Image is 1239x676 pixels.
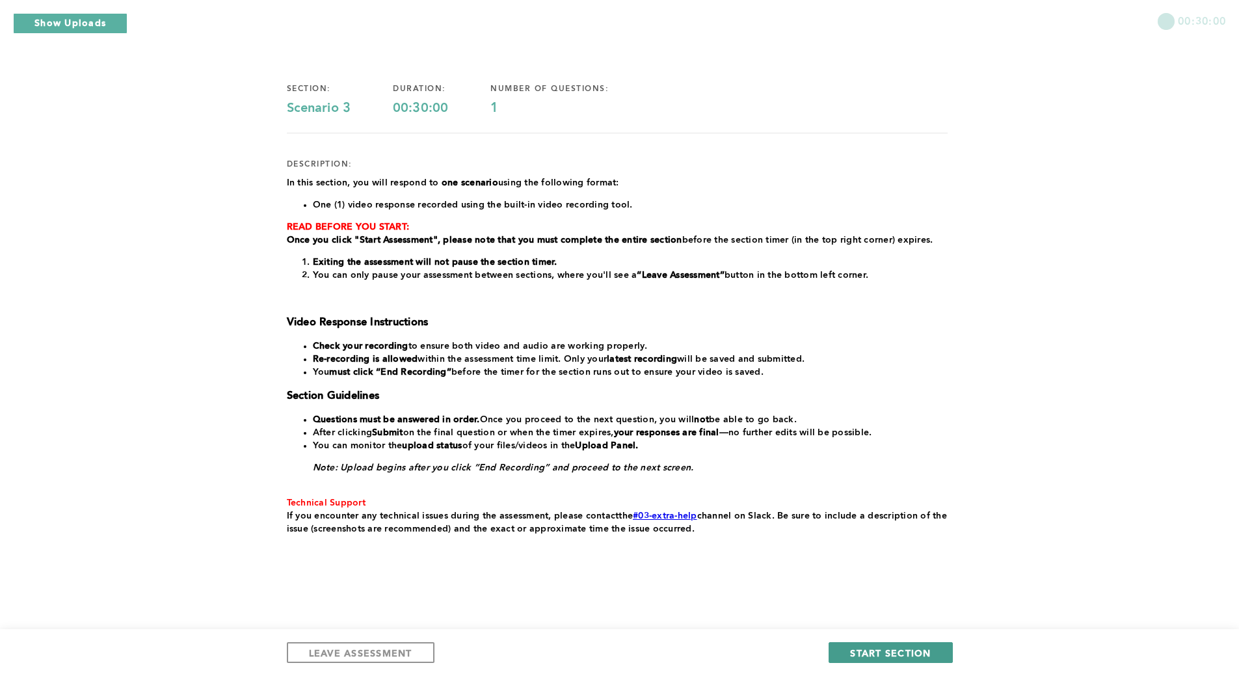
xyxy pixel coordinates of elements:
[633,511,697,521] a: #03-extra-help
[393,101,490,116] div: 00:30:00
[313,415,480,424] strong: Questions must be answered in order.
[13,13,127,34] button: Show Uploads
[313,200,633,210] span: One (1) video response recorded using the built-in video recording tool.
[309,647,412,659] span: LEAVE ASSESSMENT
[372,428,403,437] strong: Submit
[442,178,498,187] strong: one scenario
[607,355,677,364] strong: latest recording
[1178,13,1226,28] span: 00:30:00
[313,355,418,364] strong: Re-recording is allowed
[313,353,948,366] li: within the assessment time limit. Only your will be saved and submitted.
[490,101,651,116] div: 1
[287,390,948,403] h3: Section Guidelines
[850,647,931,659] span: START SECTION
[287,498,366,507] span: Technical Support
[287,511,619,521] span: If you encounter any technical issues during the assessment, please contact
[313,340,948,353] li: to ensure both video and audio are working properly.
[402,441,462,450] strong: upload status
[490,84,651,94] div: number of questions:
[287,223,410,232] strong: READ BEFORE YOU START:
[287,511,950,534] span: . Be sure to include a description of the issue (screenshots are recommended) and the exact or ap...
[575,441,638,450] strong: Upload Panel.
[393,84,490,94] div: duration:
[313,269,948,282] li: You can only pause your assessment between sections, where you'll see a button in the bottom left...
[287,159,353,170] div: description:
[287,316,948,329] h3: Video Response Instructions
[287,234,948,247] p: before the section timer (in the top right corner) expires.
[287,509,948,535] p: the channel on Slack
[287,84,393,94] div: section:
[287,178,442,187] span: In this section, you will respond to
[614,428,719,437] strong: your responses are final
[287,236,682,245] strong: Once you click "Start Assessment", please note that you must complete the entire section
[313,426,948,439] li: After clicking on the final question or when the timer expires, —no further edits will be possible.
[313,439,948,452] li: You can monitor the of your files/videos in the
[498,178,619,187] span: using the following format:
[287,642,434,663] button: LEAVE ASSESSMENT
[694,415,709,424] strong: not
[329,368,451,377] strong: must click “End Recording”
[313,342,408,351] strong: Check your recording
[829,642,952,663] button: START SECTION
[313,258,557,267] strong: Exiting the assessment will not pause the section timer.
[287,101,393,116] div: Scenario 3
[313,366,948,379] li: You before the timer for the section runs out to ensure your video is saved.
[637,271,725,280] strong: “Leave Assessment”
[313,413,948,426] li: Once you proceed to the next question, you will be able to go back.
[313,463,694,472] em: Note: Upload begins after you click “End Recording” and proceed to the next screen.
